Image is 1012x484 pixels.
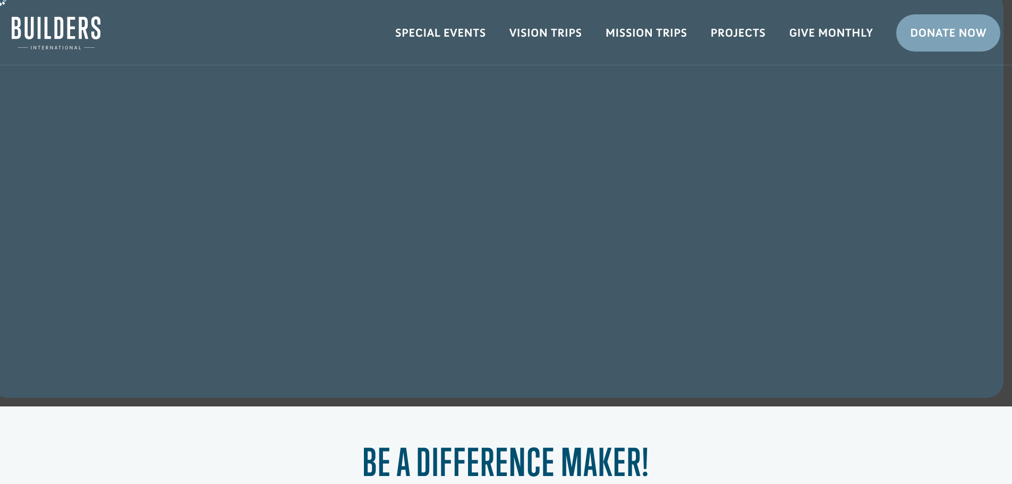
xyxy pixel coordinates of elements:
a: Mission Trips [594,18,699,48]
img: Builders International [12,16,100,49]
a: Special Events [384,18,498,48]
a: Donate Now [896,14,1000,52]
a: Give Monthly [777,18,885,48]
a: Vision Trips [498,18,594,48]
a: Projects [699,18,778,48]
